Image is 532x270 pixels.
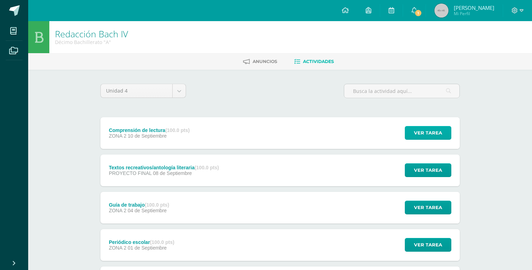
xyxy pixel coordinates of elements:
[150,239,174,245] strong: (100.0 pts)
[109,165,219,170] div: Textos recreativos/antología literaria
[414,126,442,139] span: Ver tarea
[405,238,451,252] button: Ver tarea
[109,127,190,133] div: Comprensión de lectura
[101,84,186,98] a: Unidad 4
[303,59,334,64] span: Actividades
[55,39,128,45] div: Décimo Bachillerato 'A'
[454,11,494,17] span: Mi Perfil
[109,170,151,176] span: PROYECTO FINAL
[434,4,449,18] img: 45x45
[405,201,451,214] button: Ver tarea
[128,133,167,139] span: 10 de Septiembre
[294,56,334,67] a: Actividades
[109,202,169,208] div: Guía de trabajo
[414,164,442,177] span: Ver tarea
[55,28,128,40] a: Redacción Bach IV
[405,163,451,177] button: Ver tarea
[145,202,169,208] strong: (100.0 pts)
[165,127,190,133] strong: (100.0 pts)
[109,245,126,251] span: ZONA 2
[414,9,422,17] span: 1
[454,4,494,11] span: [PERSON_NAME]
[128,245,167,251] span: 01 de Septiembre
[344,84,459,98] input: Busca la actividad aquí...
[109,133,126,139] span: ZONA 2
[106,84,167,98] span: Unidad 4
[109,208,126,213] span: ZONA 2
[128,208,167,213] span: 04 de Septiembre
[109,239,174,245] div: Periódico escolar
[194,165,219,170] strong: (100.0 pts)
[405,126,451,140] button: Ver tarea
[253,59,277,64] span: Anuncios
[414,201,442,214] span: Ver tarea
[55,29,128,39] h1: Redacción Bach IV
[153,170,192,176] span: 08 de Septiembre
[243,56,277,67] a: Anuncios
[414,238,442,251] span: Ver tarea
